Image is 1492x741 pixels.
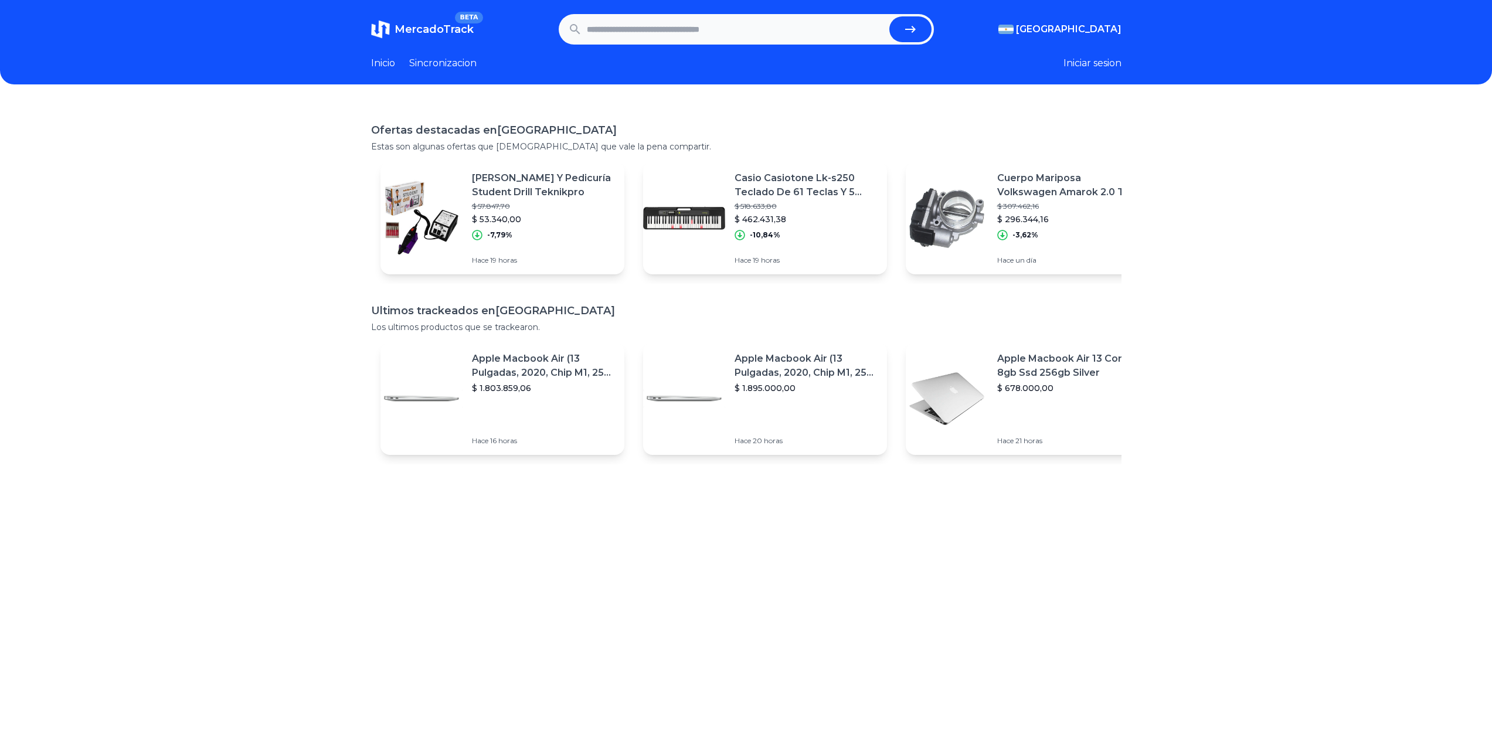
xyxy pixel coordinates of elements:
img: Featured image [906,358,988,440]
a: Featured imageApple Macbook Air (13 Pulgadas, 2020, Chip M1, 256 Gb De Ssd, 8 Gb De Ram) - Plata$... [380,342,624,455]
p: Casio Casiotone Lk-s250 Teclado De 61 Teclas Y 5 Octavas [735,171,878,199]
p: $ 1.803.859,06 [472,382,615,394]
h1: Ofertas destacadas en [GEOGRAPHIC_DATA] [371,122,1121,138]
img: Featured image [906,177,988,259]
a: MercadoTrackBETA [371,20,474,39]
button: Iniciar sesion [1063,56,1121,70]
span: MercadoTrack [395,23,474,36]
p: Estas son algunas ofertas que [DEMOGRAPHIC_DATA] que vale la pena compartir. [371,141,1121,152]
p: Apple Macbook Air (13 Pulgadas, 2020, Chip M1, 256 Gb De Ssd, 8 Gb De Ram) - Plata [472,352,615,380]
p: -7,79% [487,230,512,240]
p: Hace 21 horas [997,436,1140,446]
p: $ 296.344,16 [997,213,1140,225]
p: $ 53.340,00 [472,213,615,225]
p: Hace 16 horas [472,436,615,446]
p: $ 57.847,70 [472,202,615,211]
p: -3,62% [1012,230,1038,240]
p: $ 518.633,80 [735,202,878,211]
h1: Ultimos trackeados en [GEOGRAPHIC_DATA] [371,302,1121,319]
img: Featured image [643,358,725,440]
a: Featured imageApple Macbook Air 13 Core I5 8gb Ssd 256gb Silver$ 678.000,00Hace 21 horas [906,342,1150,455]
p: $ 678.000,00 [997,382,1140,394]
span: BETA [455,12,482,23]
a: Inicio [371,56,395,70]
img: Featured image [380,177,463,259]
p: $ 462.431,38 [735,213,878,225]
p: $ 307.462,16 [997,202,1140,211]
img: MercadoTrack [371,20,390,39]
p: [PERSON_NAME] Y Pedicuría Student Drill Teknikpro [472,171,615,199]
p: Cuerpo Mariposa Volkswagen Amarok 2.0 Tdi 122 140 163 180 Hp [997,171,1140,199]
img: Featured image [643,177,725,259]
p: Hace 19 horas [472,256,615,265]
p: Hace un día [997,256,1140,265]
a: Featured imageCuerpo Mariposa Volkswagen Amarok 2.0 Tdi 122 140 163 180 Hp$ 307.462,16$ 296.344,1... [906,162,1150,274]
p: -10,84% [750,230,780,240]
p: Hace 19 horas [735,256,878,265]
p: Los ultimos productos que se trackearon. [371,321,1121,333]
a: Featured image[PERSON_NAME] Y Pedicuría Student Drill Teknikpro$ 57.847,70$ 53.340,00-7,79%Hace 1... [380,162,624,274]
img: Argentina [998,25,1014,34]
p: Apple Macbook Air (13 Pulgadas, 2020, Chip M1, 256 Gb De Ssd, 8 Gb De Ram) - Plata [735,352,878,380]
button: [GEOGRAPHIC_DATA] [998,22,1121,36]
p: Hace 20 horas [735,436,878,446]
span: [GEOGRAPHIC_DATA] [1016,22,1121,36]
p: Apple Macbook Air 13 Core I5 8gb Ssd 256gb Silver [997,352,1140,380]
img: Featured image [380,358,463,440]
p: $ 1.895.000,00 [735,382,878,394]
a: Featured imageCasio Casiotone Lk-s250 Teclado De 61 Teclas Y 5 Octavas$ 518.633,80$ 462.431,38-10... [643,162,887,274]
a: Featured imageApple Macbook Air (13 Pulgadas, 2020, Chip M1, 256 Gb De Ssd, 8 Gb De Ram) - Plata$... [643,342,887,455]
a: Sincronizacion [409,56,477,70]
